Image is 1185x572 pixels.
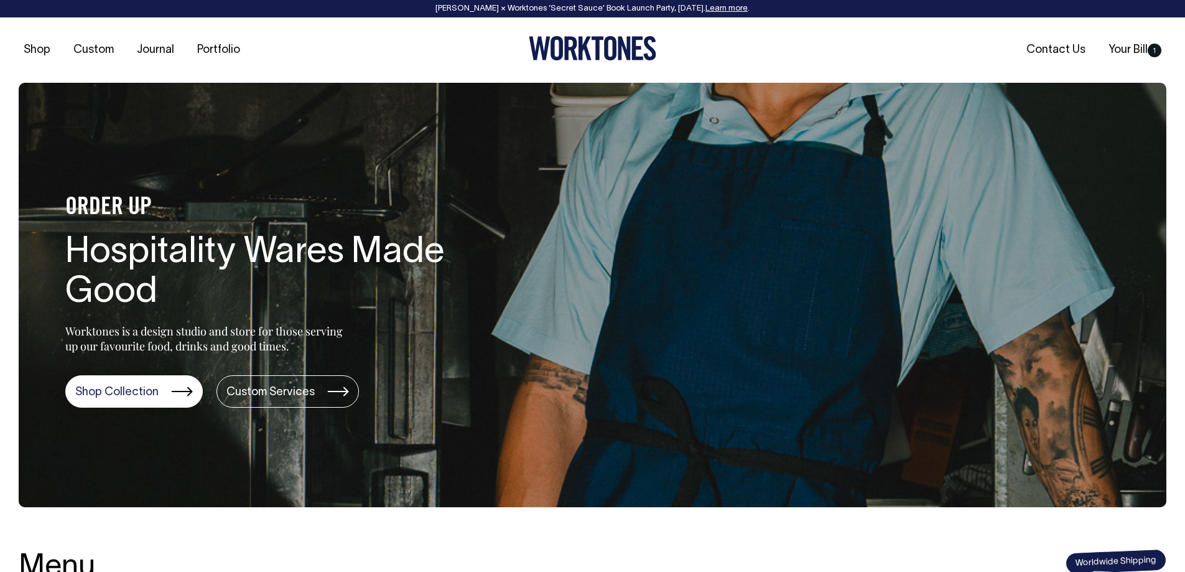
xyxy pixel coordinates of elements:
a: Journal [132,40,179,60]
div: [PERSON_NAME] × Worktones ‘Secret Sauce’ Book Launch Party, [DATE]. . [12,4,1173,13]
h1: Hospitality Wares Made Good [65,233,463,313]
a: Shop Collection [65,375,203,408]
a: Portfolio [192,40,245,60]
a: Contact Us [1021,40,1090,60]
a: Learn more [705,5,748,12]
a: Your Bill1 [1104,40,1166,60]
h4: ORDER UP [65,195,463,221]
a: Shop [19,40,55,60]
span: 1 [1148,44,1161,57]
a: Custom Services [216,375,359,408]
p: Worktones is a design studio and store for those serving up our favourite food, drinks and good t... [65,324,348,354]
a: Custom [68,40,119,60]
